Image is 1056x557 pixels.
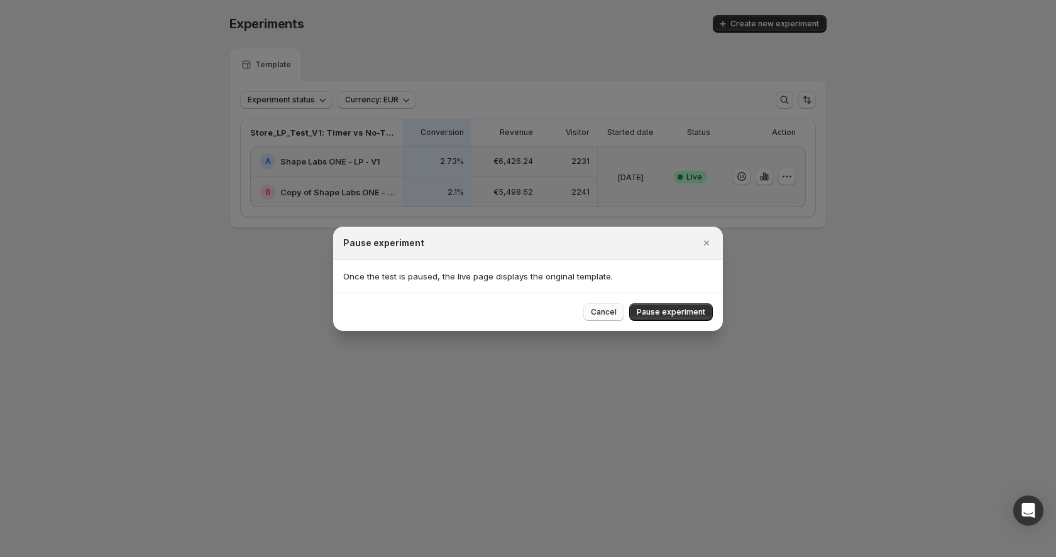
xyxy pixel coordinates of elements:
[343,270,713,283] p: Once the test is paused, the live page displays the original template.
[629,303,713,321] button: Pause experiment
[1013,495,1043,526] div: Open Intercom Messenger
[343,237,424,249] h2: Pause experiment
[637,307,705,317] span: Pause experiment
[583,303,624,321] button: Cancel
[591,307,617,317] span: Cancel
[698,234,715,252] button: Close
